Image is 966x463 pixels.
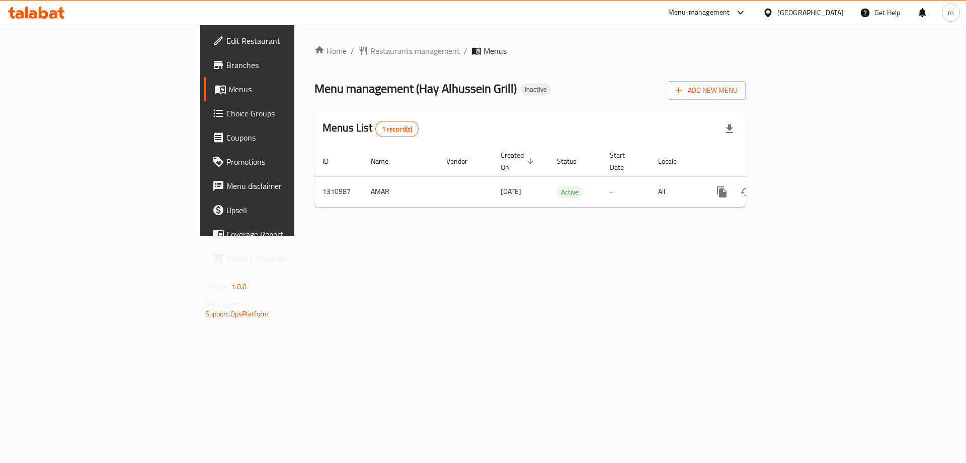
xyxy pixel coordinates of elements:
[226,107,354,119] span: Choice Groups
[358,45,460,57] a: Restaurants management
[204,150,362,174] a: Promotions
[464,45,467,57] li: /
[702,146,815,177] th: Actions
[446,155,480,167] span: Vendor
[376,124,419,134] span: 1 record(s)
[370,45,460,57] span: Restaurants management
[323,120,419,137] h2: Menus List
[734,180,758,204] button: Change Status
[226,156,354,168] span: Promotions
[668,81,746,100] button: Add New Menu
[205,297,252,310] span: Get support on:
[557,155,590,167] span: Status
[226,204,354,216] span: Upsell
[231,280,247,293] span: 1.0.0
[521,85,551,94] span: Inactive
[228,83,354,95] span: Menus
[314,77,517,100] span: Menu management ( Hay Alhussein Grill )
[501,149,537,173] span: Created On
[557,186,583,198] span: Active
[314,45,746,57] nav: breadcrumb
[363,176,438,207] td: AMAR
[676,84,738,97] span: Add New Menu
[204,174,362,198] a: Menu disclaimer
[226,59,354,71] span: Branches
[371,155,401,167] span: Name
[658,155,690,167] span: Locale
[204,246,362,271] a: Grocery Checklist
[204,222,362,246] a: Coverage Report
[204,29,362,53] a: Edit Restaurant
[710,180,734,204] button: more
[375,121,419,137] div: Total records count
[205,307,269,320] a: Support.OpsPlatform
[668,7,730,19] div: Menu-management
[204,53,362,77] a: Branches
[484,45,507,57] span: Menus
[226,131,354,144] span: Coupons
[717,117,742,141] div: Export file
[314,146,815,208] table: enhanced table
[521,84,551,96] div: Inactive
[204,77,362,101] a: Menus
[226,228,354,240] span: Coverage Report
[204,198,362,222] a: Upsell
[948,7,954,18] span: m
[226,35,354,47] span: Edit Restaurant
[204,125,362,150] a: Coupons
[610,149,638,173] span: Start Date
[602,176,650,207] td: -
[650,176,702,207] td: All
[205,280,230,293] span: Version:
[226,252,354,264] span: Grocery Checklist
[777,7,844,18] div: [GEOGRAPHIC_DATA]
[501,185,521,198] span: [DATE]
[323,155,342,167] span: ID
[204,101,362,125] a: Choice Groups
[226,180,354,192] span: Menu disclaimer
